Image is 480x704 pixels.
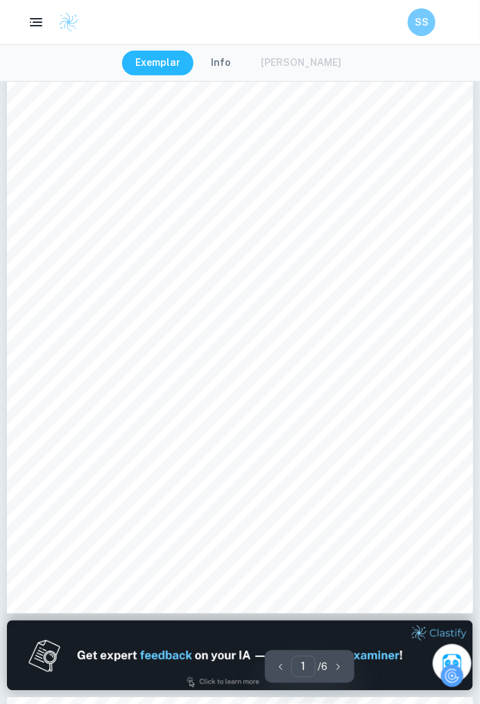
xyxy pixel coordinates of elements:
[58,12,79,33] img: Clastify logo
[408,8,436,36] button: SS
[414,15,430,30] h6: SS
[198,51,245,76] button: Info
[433,644,472,683] button: Ask Clai
[50,12,79,33] a: Clastify logo
[7,621,473,691] img: Ad
[122,51,195,76] button: Exemplar
[318,660,328,675] p: / 6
